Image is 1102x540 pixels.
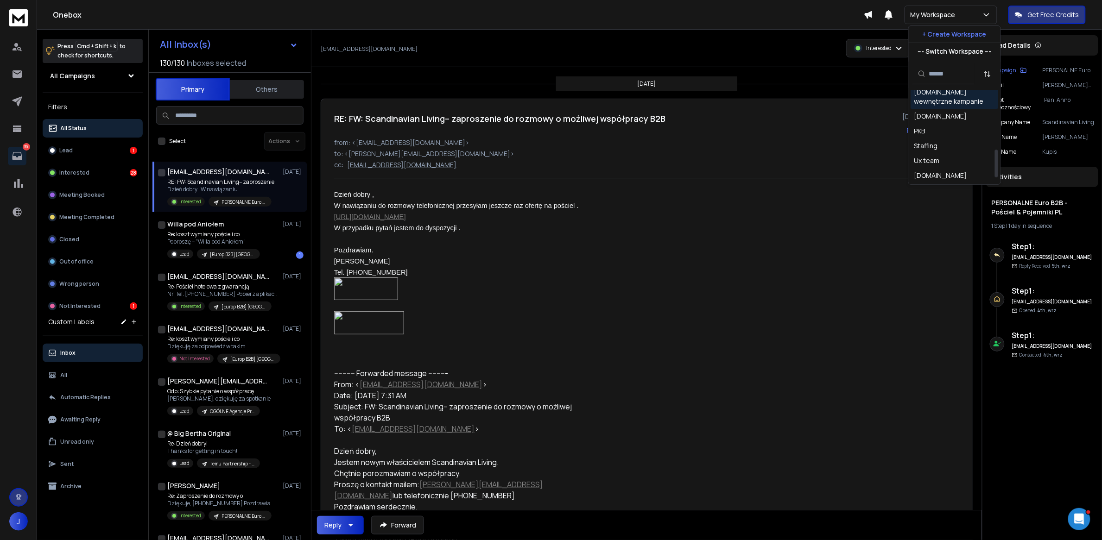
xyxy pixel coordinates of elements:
[334,202,579,209] span: W nawiązaniu do rozmowy telefonicznej przesyłam jeszcze raz ofertę na pościel .
[283,482,304,490] p: [DATE]
[334,269,408,276] span: Tel. [PHONE_NUMBER]
[167,335,279,343] p: Re: koszt wymiany pościeli co
[43,230,143,249] button: Closed
[43,186,143,204] button: Meeting Booked
[23,143,30,151] p: 30
[43,208,143,226] button: Meeting Completed
[130,169,137,176] div: 28
[296,251,304,259] div: 1
[60,394,111,401] p: Automatic Replies
[50,71,95,81] h1: All Campaigns
[167,186,274,193] p: Dzień dobry , W nawiązaniu
[169,138,186,145] label: Select
[990,148,1017,156] p: Last Name
[43,100,143,113] h3: Filters
[9,512,28,531] button: J
[1038,307,1057,314] span: 4th, wrz
[283,430,304,437] p: [DATE]
[167,429,231,438] h1: @ Big Bertha Original
[43,141,143,160] button: Lead1
[43,455,143,473] button: Sent
[334,246,374,254] span: Pozdrawiam.
[334,191,374,198] span: Dzień dobry ,
[60,349,76,357] p: Inbox
[909,26,1001,43] button: + Create Workspace
[334,368,605,379] p: ---------- Forwarded message ---------
[179,198,201,205] p: Interested
[990,67,1017,74] p: Campaign
[43,67,143,85] button: All Campaigns
[60,438,94,446] p: Unread only
[222,303,266,310] p: [Europ B2B] [GEOGRAPHIC_DATA]
[334,213,406,220] a: [URL][DOMAIN_NAME]
[317,516,364,534] button: Reply
[167,167,269,176] h1: [EMAIL_ADDRESS][DOMAIN_NAME]
[638,80,656,88] p: [DATE]
[210,251,254,258] p: [Europ B2B] [GEOGRAPHIC_DATA]
[1045,96,1095,111] p: Pani Anno
[1028,10,1079,19] p: Get Free Credits
[179,303,201,310] p: Interested
[167,178,274,186] p: RE: FW: Scandinavian Living– zaproszenie
[334,501,605,512] p: Pozdrawiam serdecznie.
[1020,263,1071,270] p: Reply Received
[334,112,665,125] h1: RE: FW: Scandinavian Living– zaproszenie do rozmowy o możliwej współpracy B2B
[914,112,967,121] div: [DOMAIN_NAME]
[334,446,605,457] p: Dzień dobry,
[167,231,260,238] p: Re: koszt wymiany pościeli co
[167,388,271,395] p: Odp: Szybkie pytanie o współpracę
[43,366,143,384] button: All
[59,302,101,310] p: Not Interested
[990,67,1027,74] button: Campaign
[179,355,210,362] p: Not Interested
[48,317,95,327] h3: Custom Labels
[334,138,959,147] p: from: <[EMAIL_ADDRESS][DOMAIN_NAME]>
[992,222,1093,230] div: |
[167,283,279,290] p: Re: Pościel hotelowa z gwarancją
[371,516,424,534] button: Forward
[903,112,959,121] p: [DATE] : 02:44 pm
[1043,67,1095,74] p: PERSONALNE Euro B2B - Pościel & Pojemniki PL
[992,41,1031,50] p: Lead Details
[334,457,605,468] p: Jestem nowym właścicielem Scandinavian Living.
[43,388,143,407] button: Automatic Replies
[53,9,864,20] h1: Onebox
[1012,330,1093,341] h6: Step 1 :
[914,141,938,151] div: Staffing
[866,44,892,52] p: Interested
[911,10,959,19] p: My Workspace
[59,147,73,154] p: Lead
[167,492,279,500] p: Re: Zaproszenie do rozmowy o
[167,500,279,507] p: Dziękuje, [PHONE_NUMBER] Pozdrawiam [PERSON_NAME] On
[167,343,279,350] p: Dziękuję za odpowiedź w takim
[283,168,304,176] p: [DATE]
[978,65,997,83] button: Sort by Sort A-Z
[1020,307,1057,314] p: Opened
[352,424,475,434] a: [EMAIL_ADDRESS][DOMAIN_NAME]
[992,198,1093,217] h1: PERSONALNE Euro B2B - Pościel & Pojemniki PL
[210,460,254,467] p: Temu Partnership - Shopify Expansion PL
[43,433,143,451] button: Unread only
[8,147,26,165] a: 30
[1012,241,1093,252] h6: Step 1 :
[43,344,143,362] button: Inbox
[334,149,959,158] p: to: <[PERSON_NAME][EMAIL_ADDRESS][DOMAIN_NAME]>
[156,78,230,100] button: Primary
[60,460,74,468] p: Sent
[59,169,89,176] p: Interested
[167,238,260,245] p: Poproszę -- "Willa pod Aniołem"
[914,88,995,106] div: [DOMAIN_NAME] wewnętrzne kampanie
[43,163,143,182] button: Interested28
[334,224,461,232] span: W przypadku pytań jestem do dyspozycji .
[1012,285,1093,296] h6: Step 1 :
[990,96,1045,111] p: Zwrot grzecznościowy
[992,222,1006,230] span: 1 Step
[334,277,398,300] img: image001.jpg@01DC2198.44510BE0
[347,160,456,170] p: [EMAIL_ADDRESS][DOMAIN_NAME]
[334,479,605,501] p: Proszę o kontakt mailem: lub telefonicznie [PHONE_NUMBER].
[59,236,79,243] p: Closed
[334,401,605,423] p: Subject: FW: Scandinavian Living– zaproszenie do rozmowy o możliwej współpracy B2B
[334,390,605,401] p: Date: [DATE] 7:31 AM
